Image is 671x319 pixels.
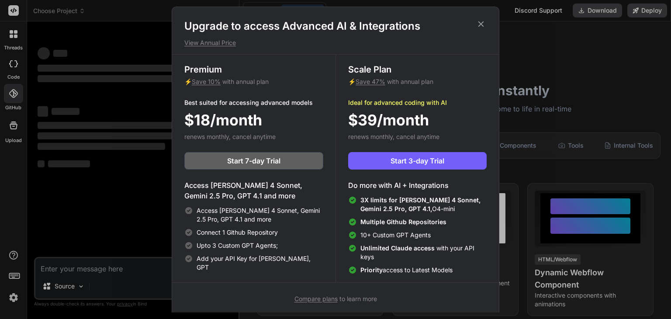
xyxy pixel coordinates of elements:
[184,63,323,76] h3: Premium
[197,206,323,224] span: Access [PERSON_NAME] 4 Sonnet, Gemini 2.5 Pro, GPT 4.1 and more
[184,98,323,107] p: Best suited for accessing advanced models
[356,78,385,85] span: Save 47%
[294,295,377,302] span: to learn more
[360,244,436,252] span: Unlimited Claude access
[360,231,431,239] span: 10+ Custom GPT Agents
[360,244,487,261] span: with your API keys
[348,152,487,170] button: Start 3-day Trial
[360,196,481,212] span: 3X limits for [PERSON_NAME] 4 Sonnet, Gemini 2.5 Pro, GPT 4.1,
[348,77,487,86] p: ⚡ with annual plan
[360,266,383,274] span: Priority
[184,133,276,140] span: renews monthly, cancel anytime
[197,228,278,237] span: Connect 1 Github Repository
[360,196,487,213] span: O4-mini
[227,156,280,166] span: Start 7-day Trial
[184,38,487,47] p: View Annual Price
[348,109,429,131] span: $39/month
[360,218,446,225] span: Multiple Github Repositories
[192,78,221,85] span: Save 10%
[360,266,453,274] span: access to Latest Models
[184,19,487,33] h1: Upgrade to access Advanced AI & Integrations
[391,156,444,166] span: Start 3-day Trial
[184,180,323,201] h4: Access [PERSON_NAME] 4 Sonnet, Gemini 2.5 Pro, GPT 4.1 and more
[294,295,338,302] span: Compare plans
[348,98,487,107] p: Ideal for advanced coding with AI
[348,63,487,76] h3: Scale Plan
[184,152,323,170] button: Start 7-day Trial
[184,109,262,131] span: $18/month
[348,180,487,191] h4: Do more with AI + Integrations
[197,241,278,250] span: Upto 3 Custom GPT Agents;
[184,77,323,86] p: ⚡ with annual plan
[348,133,439,140] span: renews monthly, cancel anytime
[197,254,323,272] span: Add your API Key for [PERSON_NAME], GPT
